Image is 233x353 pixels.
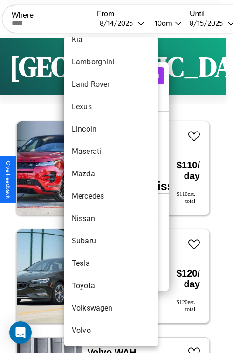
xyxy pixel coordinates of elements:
[64,319,158,342] li: Volvo
[64,297,158,319] li: Volkswagen
[64,163,158,185] li: Mazda
[64,185,158,208] li: Mercedes
[64,140,158,163] li: Maserati
[64,51,158,73] li: Lamborghini
[64,118,158,140] li: Lincoln
[64,73,158,96] li: Land Rover
[64,252,158,275] li: Tesla
[5,161,11,199] div: Give Feedback
[9,321,32,344] div: Open Intercom Messenger
[64,28,158,51] li: Kia
[64,230,158,252] li: Subaru
[64,208,158,230] li: Nissan
[64,96,158,118] li: Lexus
[64,275,158,297] li: Toyota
